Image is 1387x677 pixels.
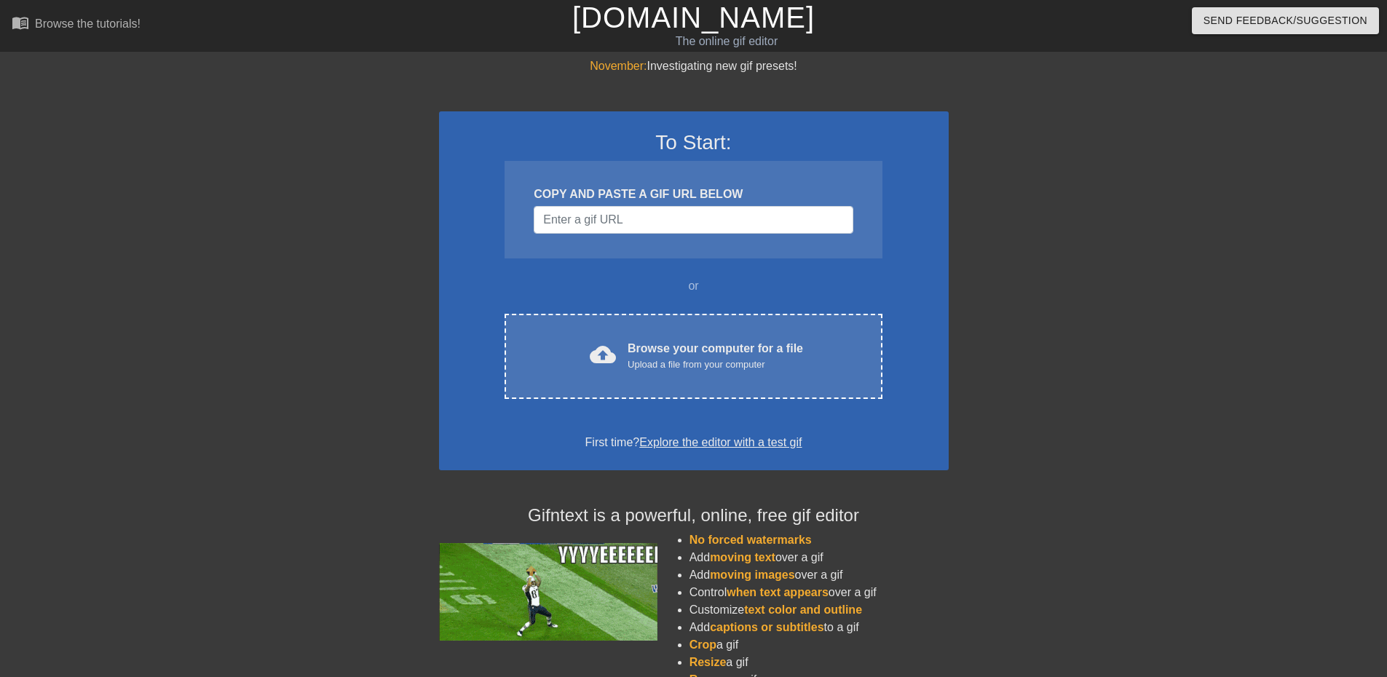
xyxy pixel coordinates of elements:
[590,60,647,72] span: November:
[628,340,803,372] div: Browse your computer for a file
[689,636,949,654] li: a gif
[639,436,802,448] a: Explore the editor with a test gif
[534,206,853,234] input: Username
[744,603,862,616] span: text color and outline
[12,14,141,36] a: Browse the tutorials!
[710,569,794,581] span: moving images
[689,534,812,546] span: No forced watermarks
[689,654,949,671] li: a gif
[689,584,949,601] li: Control over a gif
[35,17,141,30] div: Browse the tutorials!
[1192,7,1379,34] button: Send Feedback/Suggestion
[1204,12,1367,30] span: Send Feedback/Suggestion
[458,130,930,155] h3: To Start:
[689,619,949,636] li: Add to a gif
[689,601,949,619] li: Customize
[572,1,815,33] a: [DOMAIN_NAME]
[710,551,775,563] span: moving text
[689,566,949,584] li: Add over a gif
[439,505,949,526] h4: Gifntext is a powerful, online, free gif editor
[689,549,949,566] li: Add over a gif
[710,621,823,633] span: captions or subtitles
[689,656,727,668] span: Resize
[590,341,616,368] span: cloud_upload
[458,434,930,451] div: First time?
[727,586,829,598] span: when text appears
[439,58,949,75] div: Investigating new gif presets!
[689,638,716,651] span: Crop
[534,186,853,203] div: COPY AND PASTE A GIF URL BELOW
[477,277,911,295] div: or
[628,357,803,372] div: Upload a file from your computer
[439,543,657,641] img: football_small.gif
[12,14,29,31] span: menu_book
[470,33,984,50] div: The online gif editor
